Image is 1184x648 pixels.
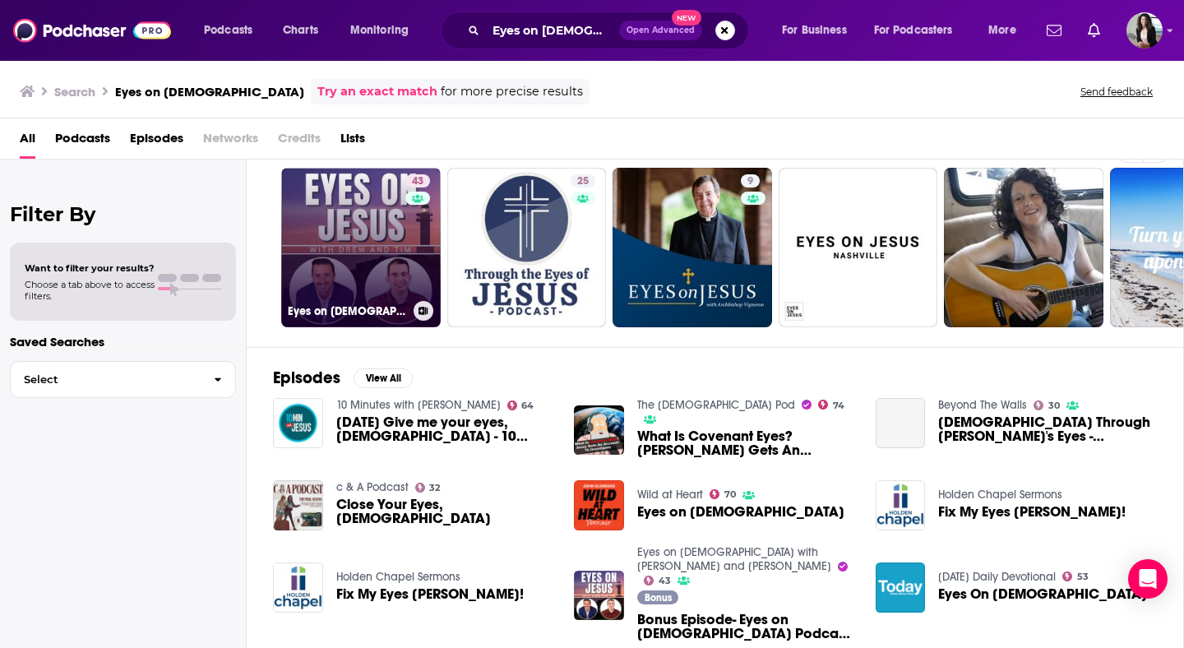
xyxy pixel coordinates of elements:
[272,17,328,44] a: Charts
[130,125,183,159] span: Episodes
[637,429,856,457] a: What Is Covenant Eyes? Jesus Gets An Account To Investigate
[25,262,155,274] span: Want to filter your results?
[336,415,555,443] span: [DATE] Give me your eyes, [DEMOGRAPHIC_DATA] - 10 Minutes with [PERSON_NAME]
[521,402,534,410] span: 64
[574,571,624,621] img: Bonus Episode- Eyes on Jesus Podcast- Commitment
[340,125,365,159] span: Lists
[288,304,407,318] h3: Eyes on [DEMOGRAPHIC_DATA] with [PERSON_NAME] and [PERSON_NAME]
[1126,12,1163,49] button: Show profile menu
[1128,559,1168,599] div: Open Intercom Messenger
[278,125,321,159] span: Credits
[659,577,671,585] span: 43
[1040,16,1068,44] a: Show notifications dropdown
[273,368,413,388] a: EpisodesView All
[863,17,977,44] button: open menu
[1126,12,1163,49] span: Logged in as ElizabethCole
[13,15,171,46] img: Podchaser - Follow, Share and Rate Podcasts
[938,415,1157,443] a: Jesus Through Matthew's Eyes - Jesus through Matthew's eyes
[637,398,795,412] a: The God Pod
[876,480,926,530] img: Fix My Eyes Jesus!
[339,17,430,44] button: open menu
[637,613,856,641] span: Bonus Episode- Eyes on [DEMOGRAPHIC_DATA] Podcast- Commitment
[10,334,236,349] p: Saved Searches
[637,613,856,641] a: Bonus Episode- Eyes on Jesus Podcast- Commitment
[281,168,441,327] a: 43Eyes on [DEMOGRAPHIC_DATA] with [PERSON_NAME] and [PERSON_NAME]
[574,480,624,530] img: Eyes on Jesus
[637,505,844,519] span: Eyes on [DEMOGRAPHIC_DATA]
[818,400,844,410] a: 74
[938,570,1056,584] a: Today Daily Devotional
[412,174,423,190] span: 43
[1034,400,1060,410] a: 30
[1075,85,1158,99] button: Send feedback
[613,168,772,327] a: 9
[747,174,753,190] span: 9
[273,398,323,448] img: 05-09-2022 Give me your eyes, Jesus - 10 Minutes with Jesus
[938,587,1147,601] a: Eyes On Jesus
[741,174,760,187] a: 9
[336,415,555,443] a: 05-09-2022 Give me your eyes, Jesus - 10 Minutes with Jesus
[876,562,926,613] img: Eyes On Jesus
[55,125,110,159] a: Podcasts
[938,415,1157,443] span: [DEMOGRAPHIC_DATA] Through [PERSON_NAME]'s Eyes - [DEMOGRAPHIC_DATA] through [PERSON_NAME]'s eyes
[1048,402,1060,410] span: 30
[1081,16,1107,44] a: Show notifications dropdown
[429,484,440,492] span: 32
[770,17,867,44] button: open menu
[645,593,672,603] span: Bonus
[54,84,95,100] h3: Search
[336,498,555,525] a: Close Your Eyes, Jesus
[507,400,534,410] a: 64
[204,19,252,42] span: Podcasts
[20,125,35,159] a: All
[637,505,844,519] a: Eyes on Jesus
[203,125,258,159] span: Networks
[627,26,695,35] span: Open Advanced
[710,489,736,499] a: 70
[938,398,1027,412] a: Beyond The Walls
[354,368,413,388] button: View All
[988,19,1016,42] span: More
[336,398,501,412] a: 10 Minutes with Jesus
[938,587,1147,601] span: Eyes On [DEMOGRAPHIC_DATA]
[574,405,624,456] img: What Is Covenant Eyes? Jesus Gets An Account To Investigate
[938,505,1126,519] a: Fix My Eyes Jesus!
[336,587,524,601] span: Fix My Eyes [PERSON_NAME]!
[336,570,460,584] a: Holden Chapel Sermons
[273,562,323,613] a: Fix My Eyes Jesus!
[637,488,703,502] a: Wild at Heart
[10,361,236,398] button: Select
[782,19,847,42] span: For Business
[441,82,583,101] span: for more precise results
[637,545,831,573] a: Eyes on Jesus with Drew and Tim
[273,480,323,530] a: Close Your Eyes, Jesus
[577,174,589,190] span: 25
[938,488,1062,502] a: Holden Chapel Sermons
[447,168,607,327] a: 25
[637,429,856,457] span: What Is Covenant Eyes? [PERSON_NAME] Gets An Account To Investigate
[115,84,304,100] h3: Eyes on [DEMOGRAPHIC_DATA]
[876,398,926,448] a: Jesus Through Matthew's Eyes - Jesus through Matthew's eyes
[11,374,201,385] span: Select
[1077,573,1089,581] span: 53
[336,480,409,494] a: c & A Podcast
[10,202,236,226] h2: Filter By
[1062,572,1089,581] a: 53
[192,17,274,44] button: open menu
[977,17,1037,44] button: open menu
[874,19,953,42] span: For Podcasters
[405,174,430,187] a: 43
[644,576,671,586] a: 43
[283,19,318,42] span: Charts
[336,498,555,525] span: Close Your Eyes, [DEMOGRAPHIC_DATA]
[415,483,441,493] a: 32
[456,12,765,49] div: Search podcasts, credits, & more...
[619,21,702,40] button: Open AdvancedNew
